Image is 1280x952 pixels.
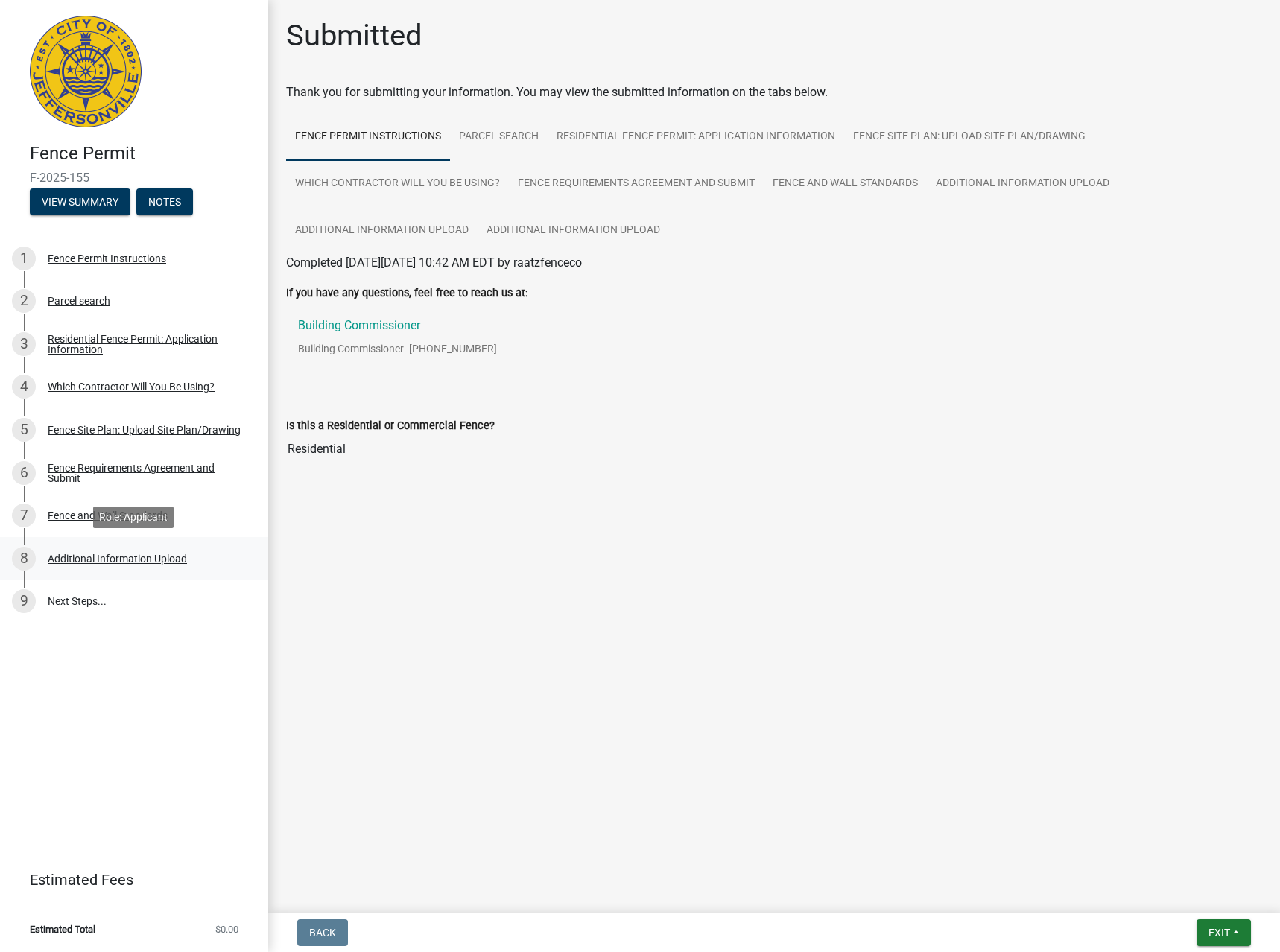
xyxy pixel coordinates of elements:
span: F-2025-155 [30,171,238,185]
span: Completed [DATE][DATE] 10:42 AM EDT by raatzfenceco [286,256,582,270]
label: Is this a Residential or Commercial Fence? [286,421,495,431]
div: 3 [12,332,36,356]
div: 8 [12,547,36,571]
button: Exit [1197,919,1251,946]
a: Estimated Fees [12,865,244,895]
div: Thank you for submitting your information. You may view the submitted information on the tabs below. [286,83,1262,101]
div: Which Contractor Will You Be Using? [48,381,215,392]
label: If you have any questions, feel free to reach us at: [286,288,527,299]
div: Fence and Wall Standards [48,510,168,521]
div: Residential Fence Permit: Application Information [48,334,244,355]
div: 4 [12,375,36,399]
div: 9 [12,589,36,613]
div: Fence Requirements Agreement and Submit [48,463,244,483]
a: Additional Information Upload [286,207,478,255]
a: Fence and Wall Standards [764,160,927,208]
h4: Fence Permit [30,143,256,165]
div: Fence Permit Instructions [48,253,166,264]
button: Notes [136,188,193,215]
span: - [PHONE_NUMBER] [404,343,497,355]
div: Role: Applicant [93,507,174,528]
h1: Submitted [286,18,422,54]
a: Additional Information Upload [927,160,1118,208]
a: Parcel search [450,113,548,161]
div: Parcel search [48,296,110,306]
a: Fence Permit Instructions [286,113,450,161]
button: Back [297,919,348,946]
wm-modal-confirm: Notes [136,197,193,209]
span: Estimated Total [30,924,95,934]
wm-modal-confirm: Summary [30,197,130,209]
img: City of Jeffersonville, Indiana [30,16,142,127]
div: 6 [12,461,36,485]
a: Fence Requirements Agreement and Submit [509,160,764,208]
a: Additional Information Upload [478,207,669,255]
p: Building Commissioner [298,320,497,331]
span: $0.00 [215,924,238,934]
button: View Summary [30,188,130,215]
span: Back [309,927,336,939]
a: Which Contractor Will You Be Using? [286,160,509,208]
a: Residential Fence Permit: Application Information [548,113,844,161]
div: 5 [12,418,36,442]
div: Fence Site Plan: Upload Site Plan/Drawing [48,425,241,435]
div: 1 [12,247,36,270]
a: Fence Site Plan: Upload Site Plan/Drawing [844,113,1094,161]
div: Additional Information Upload [48,553,187,564]
span: Exit [1208,927,1230,939]
a: Building CommissionerBuilding Commissioner- [PHONE_NUMBER] [286,308,1262,378]
p: Building Commissioner [298,343,521,354]
div: 7 [12,504,36,527]
div: 2 [12,289,36,313]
